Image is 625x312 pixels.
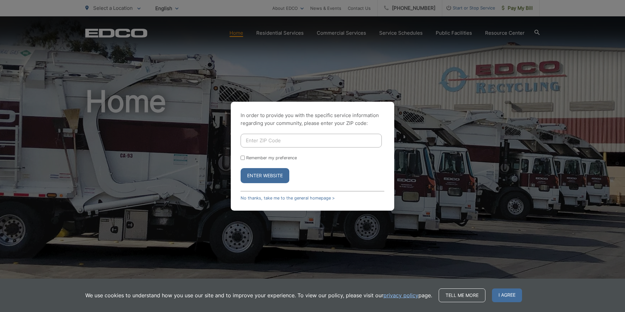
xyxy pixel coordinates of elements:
input: Enter ZIP Code [241,134,382,147]
a: privacy policy [383,291,418,299]
a: No thanks, take me to the general homepage > [241,196,335,200]
span: I agree [492,288,522,302]
p: In order to provide you with the specific service information regarding your community, please en... [241,112,384,127]
label: Remember my preference [246,155,297,160]
button: Enter Website [241,168,289,183]
a: Tell me more [439,288,485,302]
p: We use cookies to understand how you use our site and to improve your experience. To view our pol... [85,291,432,299]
